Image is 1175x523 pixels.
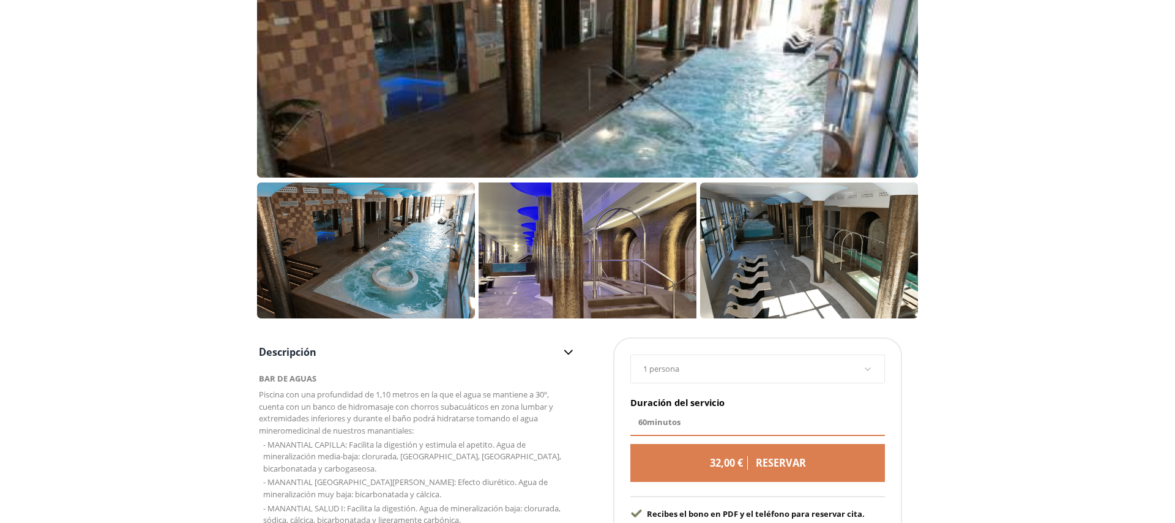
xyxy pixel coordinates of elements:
[259,389,576,437] p: Piscina con una profundidad de 1,10 metros en la que el agua se mantiene a 30º, cuenta con un ban...
[259,373,316,384] strong: BAR DE AGUAS
[259,345,316,359] span: Descripción
[263,439,576,475] li: MANANTIAL CAPILLA: Facilita la digestión y estimula el apetito. Agua de mineralización media-baja...
[263,476,576,500] li: MANANTIAL [GEOGRAPHIC_DATA][PERSON_NAME]: Efecto diurético. Agua de mineralización muy baja: bica...
[710,456,743,470] div: 32,00 €
[643,363,679,374] span: 1 persona
[647,416,681,427] span: minutos
[259,345,576,359] button: Descripción
[647,508,865,519] span: Recibes el bono en PDF y el teléfono para reservar cita.
[630,396,725,408] span: Duración del servicio
[630,444,885,482] a: 32,00 €reservar
[630,410,885,437] div: 60
[756,456,806,470] span: reservar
